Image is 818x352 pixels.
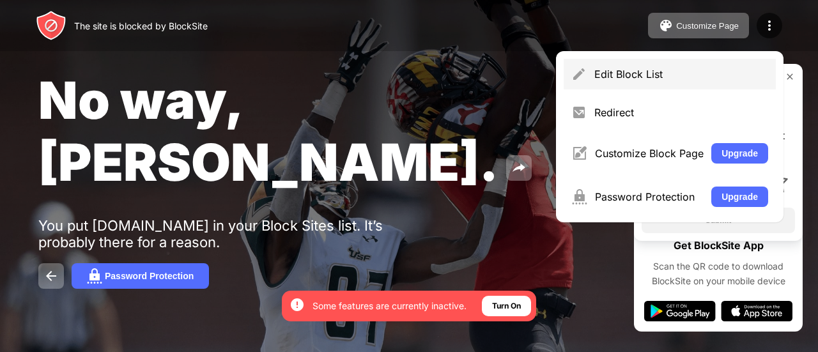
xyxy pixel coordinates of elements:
div: Customize Page [676,21,739,31]
img: pallet.svg [658,18,674,33]
button: Customize Page [648,13,749,38]
div: You put [DOMAIN_NAME] in your Block Sites list. It’s probably there for a reason. [38,217,433,250]
img: menu-icon.svg [762,18,777,33]
img: menu-pencil.svg [571,66,587,82]
img: password.svg [87,268,102,284]
img: menu-password.svg [571,189,587,204]
img: menu-redirect.svg [571,105,587,120]
div: Some features are currently inactive. [313,300,467,312]
div: The site is blocked by BlockSite [74,20,208,31]
img: header-logo.svg [36,10,66,41]
div: Customize Block Page [595,147,704,160]
div: Password Protection [595,190,704,203]
div: Turn On [492,300,521,312]
img: share.svg [511,160,527,176]
button: Upgrade [711,187,768,207]
button: Upgrade [711,143,768,164]
div: Password Protection [105,271,194,281]
img: menu-customize.svg [571,146,587,161]
button: Password Protection [72,263,209,289]
span: No way, [PERSON_NAME]. [38,69,498,193]
div: Edit Block List [594,68,768,80]
img: error-circle-white.svg [289,297,305,312]
img: back.svg [43,268,59,284]
img: rate-us-close.svg [785,72,795,82]
div: Redirect [594,106,768,119]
